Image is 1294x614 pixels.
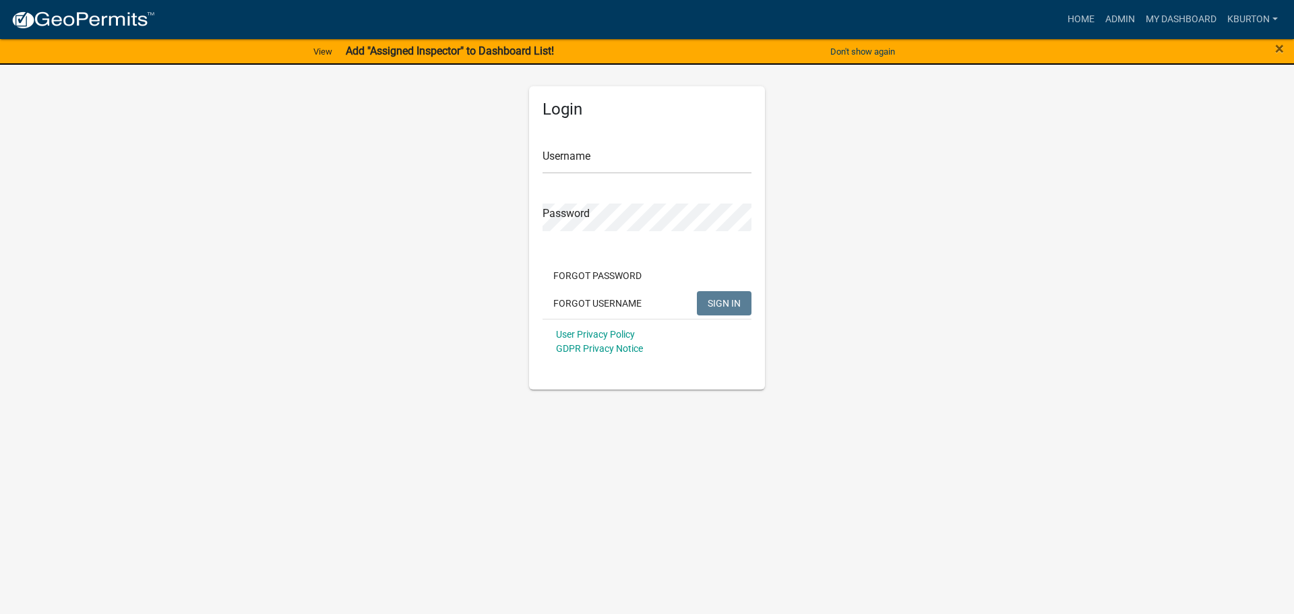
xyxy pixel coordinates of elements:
[556,329,635,340] a: User Privacy Policy
[708,297,741,308] span: SIGN IN
[1100,7,1140,32] a: Admin
[1222,7,1283,32] a: kburton
[543,291,652,315] button: Forgot Username
[346,44,554,57] strong: Add "Assigned Inspector" to Dashboard List!
[1062,7,1100,32] a: Home
[556,343,643,354] a: GDPR Privacy Notice
[1275,40,1284,57] button: Close
[825,40,900,63] button: Don't show again
[1140,7,1222,32] a: My Dashboard
[1275,39,1284,58] span: ×
[697,291,751,315] button: SIGN IN
[308,40,338,63] a: View
[543,100,751,119] h5: Login
[543,264,652,288] button: Forgot Password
